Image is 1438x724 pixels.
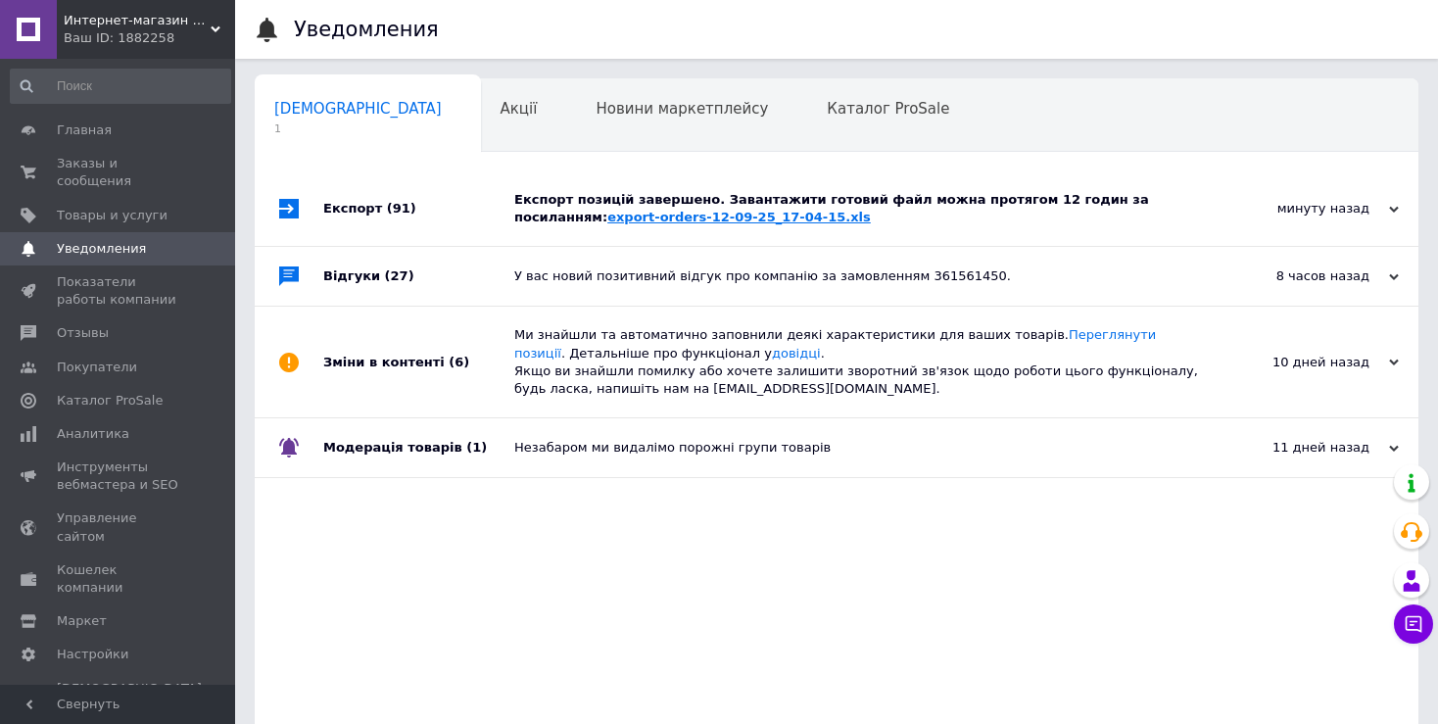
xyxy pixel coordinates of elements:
[607,210,871,224] a: export-orders-12-09-25_17-04-15.xls
[514,191,1203,226] div: Експорт позицій завершено. Завантажити готовий файл можна протягом 12 годин за посиланням:
[387,201,416,216] span: (91)
[466,440,487,455] span: (1)
[57,561,181,597] span: Кошелек компании
[57,207,168,224] span: Товары и услуги
[1203,200,1399,217] div: минуту назад
[274,100,442,118] span: [DEMOGRAPHIC_DATA]
[274,121,442,136] span: 1
[323,418,514,477] div: Модерація товарів
[57,324,109,342] span: Отзывы
[57,392,163,410] span: Каталог ProSale
[57,121,112,139] span: Главная
[57,273,181,309] span: Показатели работы компании
[57,459,181,494] span: Инструменты вебмастера и SEO
[514,326,1203,398] div: Ми знайшли та автоматично заповнили деякі характеристики для ваших товарів. . Детальніше про функ...
[57,425,129,443] span: Аналитика
[1394,604,1433,644] button: Чат с покупателем
[514,439,1203,457] div: Незабаром ми видалімо порожні групи товарів
[449,355,469,369] span: (6)
[772,346,821,361] a: довідці
[514,327,1156,360] a: Переглянути позиції
[57,359,137,376] span: Покупатели
[1203,439,1399,457] div: 11 дней назад
[323,247,514,306] div: Відгуки
[827,100,949,118] span: Каталог ProSale
[1203,267,1399,285] div: 8 часов назад
[323,171,514,246] div: Експорт
[294,18,439,41] h1: Уведомления
[57,509,181,545] span: Управление сайтом
[64,29,235,47] div: Ваш ID: 1882258
[57,646,128,663] span: Настройки
[10,69,231,104] input: Поиск
[514,267,1203,285] div: У вас новий позитивний відгук про компанію за замовленням 361561450.
[57,240,146,258] span: Уведомления
[57,612,107,630] span: Маркет
[1203,354,1399,371] div: 10 дней назад
[57,155,181,190] span: Заказы и сообщения
[385,268,414,283] span: (27)
[596,100,768,118] span: Новини маркетплейсу
[64,12,211,29] span: Интернет-магазин элитной парфюмерии и косметики Boro Parfum
[501,100,538,118] span: Акції
[323,307,514,417] div: Зміни в контенті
